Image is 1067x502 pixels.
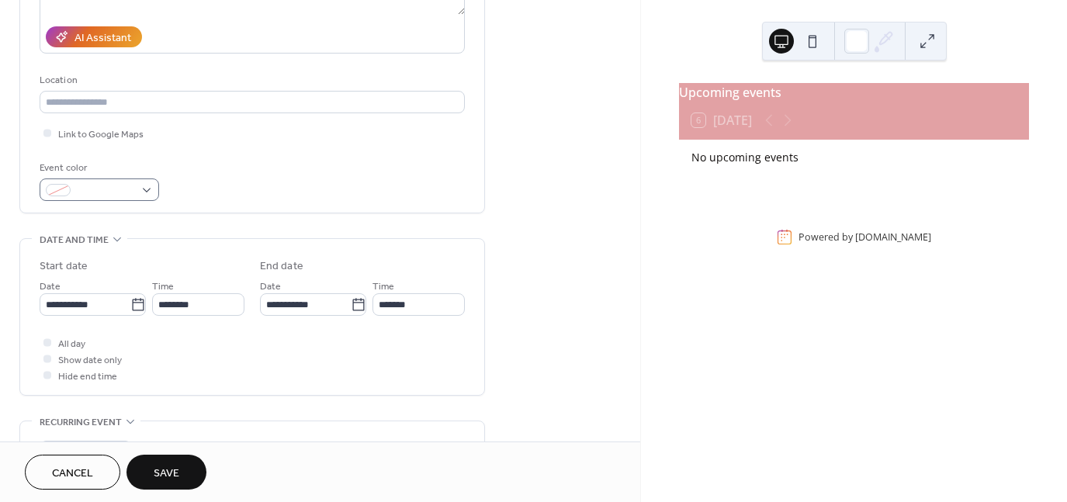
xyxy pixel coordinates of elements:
[260,258,303,275] div: End date
[372,279,394,295] span: Time
[40,279,61,295] span: Date
[58,369,117,385] span: Hide end time
[25,455,120,490] button: Cancel
[40,414,122,431] span: Recurring event
[40,160,156,176] div: Event color
[40,232,109,248] span: Date and time
[46,26,142,47] button: AI Assistant
[152,279,174,295] span: Time
[691,149,1017,165] div: No upcoming events
[52,466,93,482] span: Cancel
[40,72,462,88] div: Location
[58,126,144,143] span: Link to Google Maps
[260,279,281,295] span: Date
[126,455,206,490] button: Save
[74,30,131,47] div: AI Assistant
[40,258,88,275] div: Start date
[154,466,179,482] span: Save
[799,230,931,244] div: Powered by
[58,336,85,352] span: All day
[679,83,1029,102] div: Upcoming events
[855,230,931,244] a: [DOMAIN_NAME]
[58,352,122,369] span: Show date only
